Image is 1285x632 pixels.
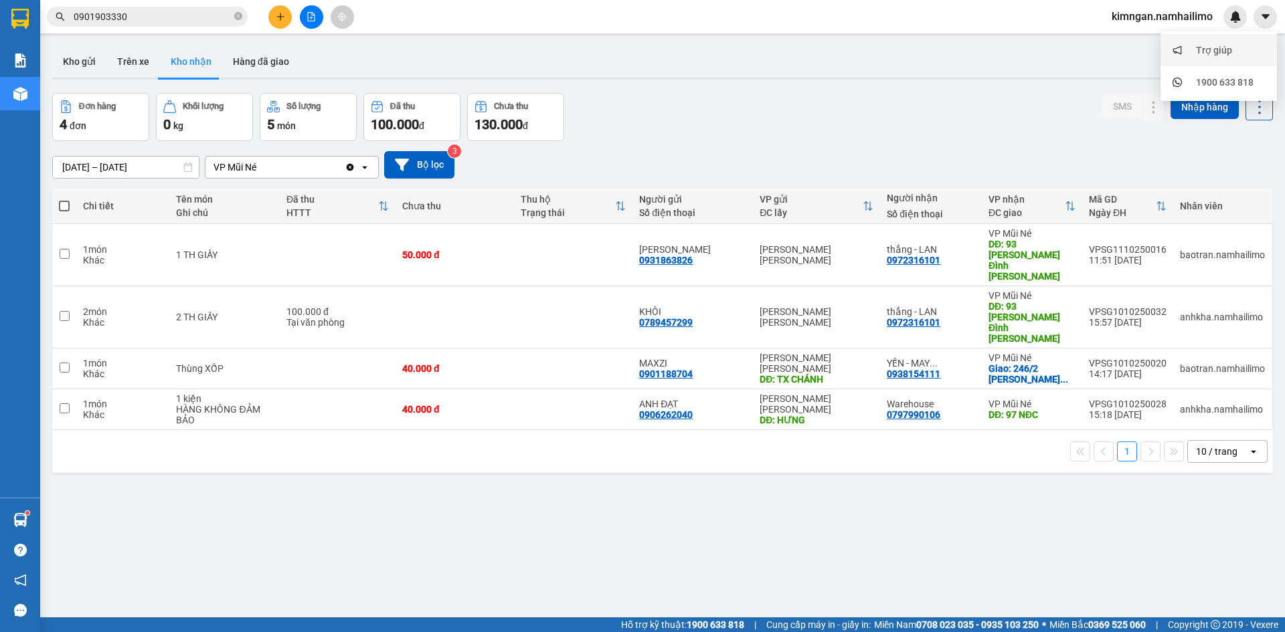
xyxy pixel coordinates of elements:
span: 0 [163,116,171,132]
span: Miền Bắc [1049,617,1146,632]
div: 0972316101 [887,255,940,266]
th: Toggle SortBy [514,189,632,224]
div: Ngày ĐH [1089,207,1156,218]
button: Đơn hàng4đơn [52,93,149,141]
div: Mã GD [1089,194,1156,205]
span: ... [1060,374,1068,385]
svg: open [359,162,370,173]
div: Chi tiết [83,201,163,211]
div: [PERSON_NAME] [PERSON_NAME] [760,244,873,266]
span: plus [276,12,285,21]
button: Trên xe [106,45,160,78]
span: aim [337,12,347,21]
span: 130.000 [475,116,523,132]
img: icon-new-feature [1229,11,1241,23]
span: đơn [70,120,86,131]
span: đ [523,120,528,131]
span: 4 [60,116,67,132]
div: ĐC lấy [760,207,863,218]
div: 1 món [83,399,163,409]
div: Thu hộ [521,194,615,205]
span: close-circle [234,12,242,20]
div: VP Mũi Né [989,290,1076,301]
span: Cung cấp máy in - giấy in: [766,617,871,632]
div: 0789457299 [639,317,693,328]
span: message [14,604,27,617]
div: Khối lượng [183,102,224,111]
span: 5 [267,116,274,132]
div: Trợ giúp [1196,43,1232,58]
div: Khác [83,317,163,328]
div: Nhân viên [1180,201,1265,211]
button: SMS [1102,94,1142,118]
svg: open [1248,446,1259,457]
sup: 3 [448,144,461,158]
div: DĐ: 93 Nguyễn Đình Chiểu [989,239,1076,282]
span: ⚪️ [1042,622,1046,627]
span: search [56,12,65,21]
button: Khối lượng0kg [156,93,253,141]
div: VPSG1110250016 [1089,244,1167,255]
div: DĐ: TX CHÁNH [760,374,873,385]
div: Số điện thoại [887,209,975,219]
img: warehouse-icon [13,87,27,101]
div: Trạng thái [521,207,615,218]
div: 10 / trang [1196,445,1237,458]
button: Đã thu100.000đ [363,93,460,141]
div: 1 TH GIẤY [176,249,273,260]
button: Chưa thu130.000đ [467,93,564,141]
div: 40.000 đ [402,363,507,374]
span: file-add [307,12,316,21]
div: VPSG1010250032 [1089,306,1167,317]
strong: 0369 525 060 [1088,619,1146,630]
sup: 1 [25,511,29,515]
button: file-add [300,5,323,29]
div: Giao: 246/2 NGUYỄN ĐÌNH CHIỂU, MŨI NÉ [989,363,1076,385]
div: [PERSON_NAME] [PERSON_NAME] [760,393,873,415]
span: notification [14,574,27,587]
button: Hàng đã giao [222,45,300,78]
div: HÀNG KHÔNG ĐẢM BẢO [176,404,273,425]
div: ANH ĐẠT [639,399,746,409]
div: VP Mũi Né [213,161,256,174]
div: 50.000 đ [402,249,507,260]
div: [PERSON_NAME] [PERSON_NAME] [760,306,873,328]
div: 0931863826 [639,255,693,266]
div: Đơn hàng [79,102,116,111]
th: Toggle SortBy [1082,189,1173,224]
div: Khác [83,409,163,420]
div: 0972316101 [887,317,940,328]
th: Toggle SortBy [280,189,396,224]
span: Miền Nam [874,617,1039,632]
div: 2 món [83,306,163,317]
span: 100.000 [371,116,419,132]
span: caret-down [1260,11,1272,23]
div: 1900 633 818 [1196,75,1254,90]
div: Khác [83,255,163,266]
div: VP nhận [989,194,1065,205]
strong: 1900 633 818 [687,619,744,630]
div: 2 TH GIẤY [176,312,273,322]
div: HTTT [286,207,378,218]
div: DĐ: HƯNG [760,415,873,425]
div: Người nhận [887,193,975,203]
span: Hỗ trợ kỹ thuật: [621,617,744,632]
div: 1 món [83,358,163,368]
span: question-circle [14,544,27,556]
div: Số lượng [286,102,321,111]
span: kg [173,120,183,131]
span: đ [419,120,424,131]
div: 1 kiện [176,393,273,404]
div: Chưa thu [494,102,528,111]
div: ĐC giao [989,207,1065,218]
div: Đã thu [390,102,415,111]
div: VP Mũi Né [989,399,1076,409]
div: Số điện thoại [639,207,746,218]
button: Bộ lọc [384,151,454,179]
button: Nhập hàng [1171,95,1239,119]
div: Đã thu [286,194,378,205]
div: anhkha.namhailimo [1180,404,1265,415]
div: thắng - LAN [887,306,975,317]
div: 0797990106 [887,409,940,420]
div: anhkha.namhailimo [1180,312,1265,322]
